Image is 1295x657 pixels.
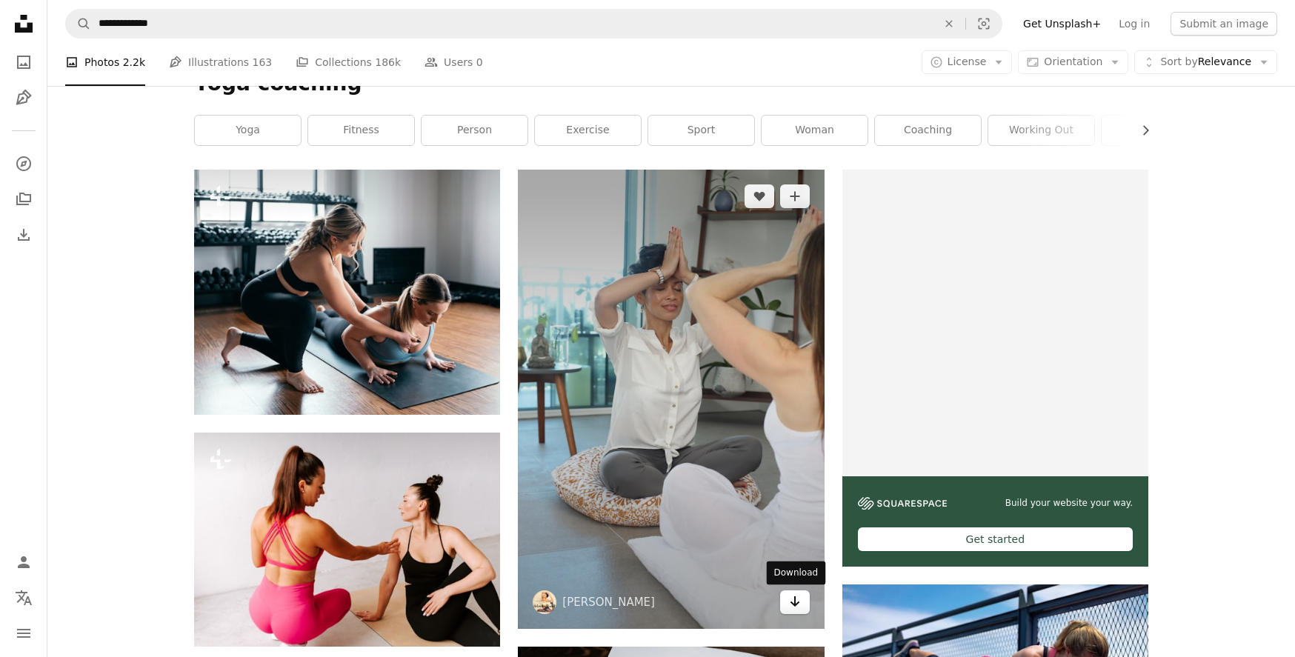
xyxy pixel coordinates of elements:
[933,10,965,38] button: Clear
[767,561,826,585] div: Download
[1134,50,1277,74] button: Sort byRelevance
[966,10,1002,38] button: Visual search
[858,497,947,510] img: file-1606177908946-d1eed1cbe4f5image
[1171,12,1277,36] button: Submit an image
[875,116,981,145] a: coaching
[65,9,1002,39] form: Find visuals sitewide
[1014,12,1110,36] a: Get Unsplash+
[296,39,401,86] a: Collections 186k
[9,83,39,113] a: Illustrations
[780,590,810,614] a: Download
[476,54,483,70] span: 0
[194,433,500,647] img: A couple of women sitting on top of a yoga mat
[842,170,1148,567] a: Build your website your way.Get started
[9,618,39,648] button: Menu
[1102,116,1208,145] a: shoe
[533,590,556,614] img: Go to Antonika Chanel's profile
[9,547,39,577] a: Log in / Sign up
[1018,50,1128,74] button: Orientation
[648,116,754,145] a: sport
[169,39,272,86] a: Illustrations 163
[195,116,301,145] a: yoga
[253,54,273,70] span: 163
[194,533,500,546] a: A couple of women sitting on top of a yoga mat
[375,54,401,70] span: 186k
[518,393,824,406] a: woman in white shirt sitting on brown and white pillow
[762,116,868,145] a: woman
[1005,497,1133,510] span: Build your website your way.
[1132,116,1148,145] button: scroll list to the right
[562,595,655,610] a: [PERSON_NAME]
[745,184,774,208] button: Like
[1044,56,1102,67] span: Orientation
[9,220,39,250] a: Download History
[922,50,1013,74] button: License
[9,583,39,613] button: Language
[9,9,39,41] a: Home — Unsplash
[308,116,414,145] a: fitness
[518,170,824,629] img: woman in white shirt sitting on brown and white pillow
[535,116,641,145] a: exercise
[9,47,39,77] a: Photos
[422,116,527,145] a: person
[780,184,810,208] button: Add to Collection
[194,170,500,415] img: two women doing yoga on a mat in a gym
[1110,12,1159,36] a: Log in
[9,184,39,214] a: Collections
[194,285,500,299] a: two women doing yoga on a mat in a gym
[66,10,91,38] button: Search Unsplash
[425,39,483,86] a: Users 0
[1160,56,1197,67] span: Sort by
[9,149,39,179] a: Explore
[1160,55,1251,70] span: Relevance
[988,116,1094,145] a: working out
[858,527,1133,551] div: Get started
[948,56,987,67] span: License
